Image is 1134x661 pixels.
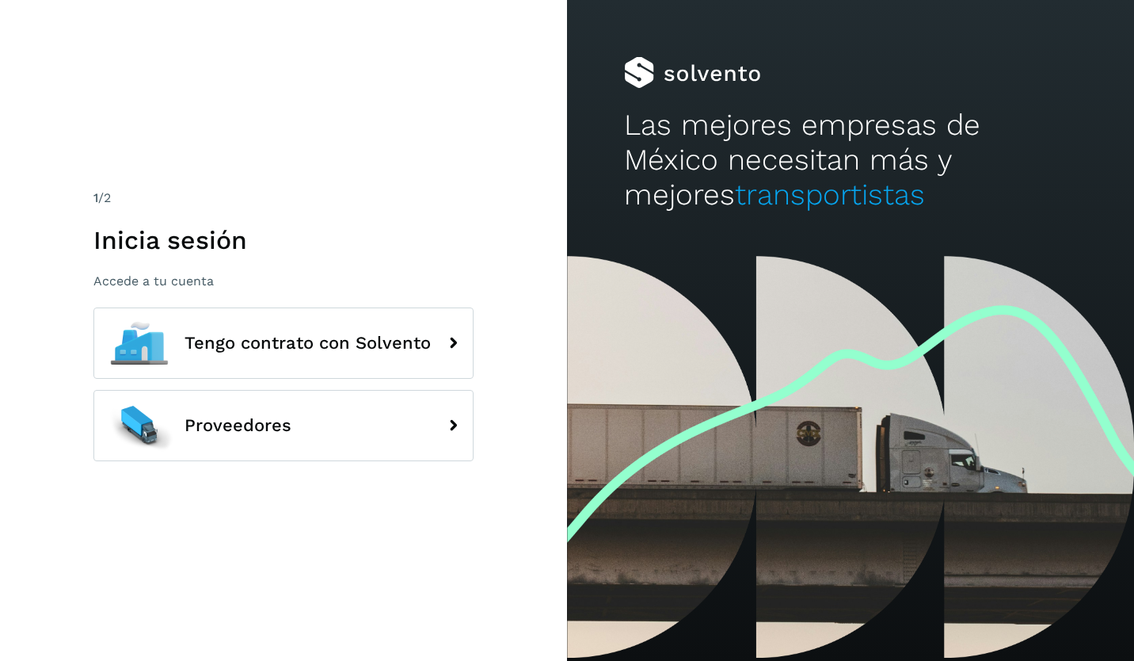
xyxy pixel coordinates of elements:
p: Accede a tu cuenta [93,273,474,288]
span: Proveedores [185,416,291,435]
h1: Inicia sesión [93,225,474,255]
div: /2 [93,189,474,208]
h2: Las mejores empresas de México necesitan más y mejores [624,108,1078,213]
button: Tengo contrato con Solvento [93,308,474,379]
span: transportistas [735,178,925,212]
span: Tengo contrato con Solvento [185,334,431,353]
span: 1 [93,190,98,205]
button: Proveedores [93,390,474,461]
